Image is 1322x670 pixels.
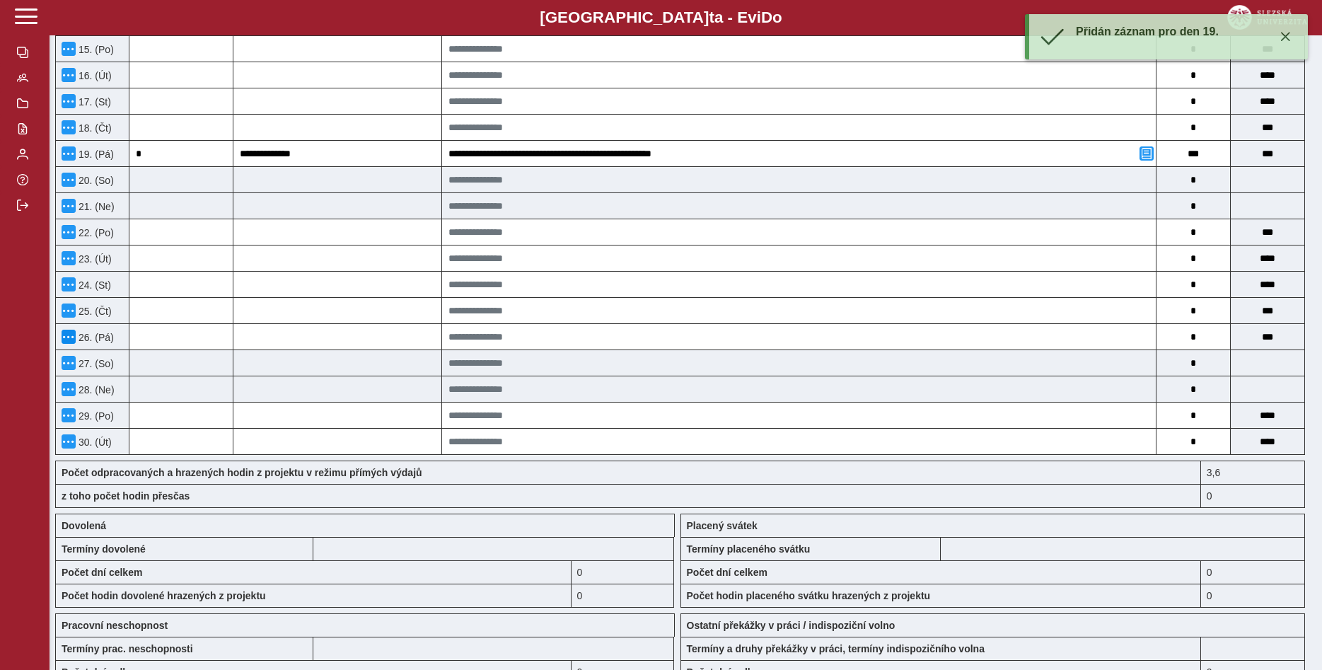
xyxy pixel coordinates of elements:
[62,251,76,265] button: Menu
[76,332,114,343] span: 26. (Pá)
[76,70,112,81] span: 16. (Út)
[62,146,76,161] button: Menu
[62,490,190,502] b: z toho počet hodin přesčas
[76,358,114,369] span: 27. (So)
[62,382,76,396] button: Menu
[62,620,168,631] b: Pracovní neschopnost
[62,68,76,82] button: Menu
[1201,461,1305,484] div: Fond pracovní doby (5,28 h) a součet hodin (3,6 h) se neshodují!
[62,520,106,531] b: Dovolená
[62,120,76,134] button: Menu
[761,8,772,26] span: D
[687,620,895,631] b: Ostatní překážky v práci / indispoziční volno
[1140,146,1154,161] button: Přidat poznámku
[62,225,76,239] button: Menu
[1201,484,1305,508] div: 0
[687,590,931,601] b: Počet hodin placeného svátku hrazených z projektu
[1201,560,1305,584] div: 0
[62,356,76,370] button: Menu
[62,543,146,555] b: Termíny dovolené
[76,227,114,238] span: 22. (Po)
[1076,25,1219,37] span: Přidán záznam pro den 19.
[76,253,112,265] span: 23. (Út)
[62,330,76,344] button: Menu
[687,567,767,578] b: Počet dní celkem
[62,567,142,578] b: Počet dní celkem
[76,175,114,186] span: 20. (So)
[62,304,76,318] button: Menu
[76,122,112,134] span: 18. (Čt)
[42,8,1280,27] b: [GEOGRAPHIC_DATA] a - Evi
[62,467,422,478] b: Počet odpracovaných a hrazených hodin z projektu v režimu přímých výdajů
[709,8,714,26] span: t
[687,643,985,654] b: Termíny a druhy překážky v práci, termíny indispozičního volna
[62,277,76,291] button: Menu
[62,42,76,56] button: Menu
[76,44,114,55] span: 15. (Po)
[76,201,115,212] span: 21. (Ne)
[1227,5,1307,30] img: logo_web_su.png
[687,543,811,555] b: Termíny placeného svátku
[76,410,114,422] span: 29. (Po)
[62,434,76,449] button: Menu
[62,199,76,213] button: Menu
[62,173,76,187] button: Menu
[76,437,112,448] span: 30. (Út)
[76,279,111,291] span: 24. (St)
[76,306,112,317] span: 25. (Čt)
[62,94,76,108] button: Menu
[62,590,266,601] b: Počet hodin dovolené hrazených z projektu
[572,560,675,584] div: 0
[76,149,114,160] span: 19. (Pá)
[62,408,76,422] button: Menu
[62,643,193,654] b: Termíny prac. neschopnosti
[76,384,115,395] span: 28. (Ne)
[772,8,782,26] span: o
[687,520,758,531] b: Placený svátek
[1201,584,1305,608] div: 0
[76,96,111,108] span: 17. (St)
[572,584,675,608] div: 0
